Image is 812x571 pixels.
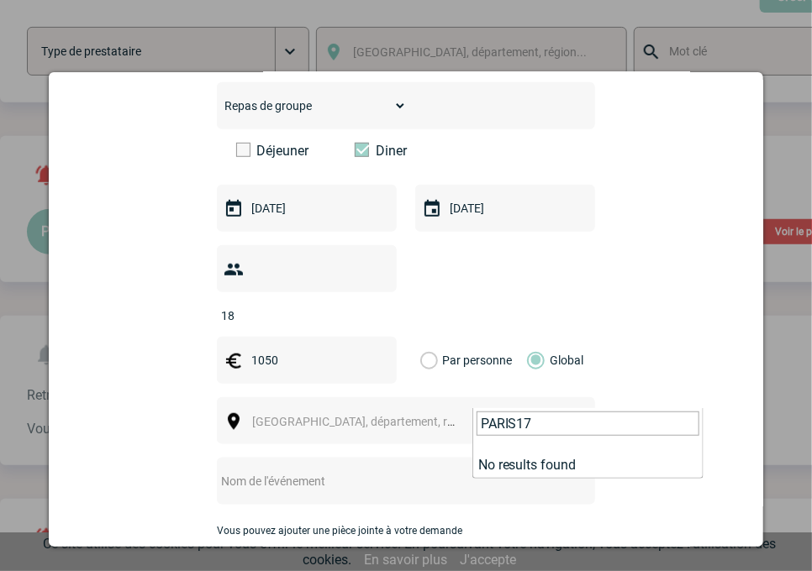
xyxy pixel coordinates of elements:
[247,349,363,371] input: Budget HT
[247,197,363,219] input: Date de début
[355,143,451,159] label: Diner
[420,337,439,384] label: Par personne
[527,337,538,384] label: Global
[217,525,595,537] p: Vous pouvez ajouter une pièce jointe à votre demande
[217,305,375,327] input: Nombre de participants
[446,197,562,219] input: Date de fin
[473,452,703,478] li: No results found
[236,143,333,159] label: Déjeuner
[217,470,551,492] input: Nom de l'événement
[252,415,486,428] span: [GEOGRAPHIC_DATA], département, région...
